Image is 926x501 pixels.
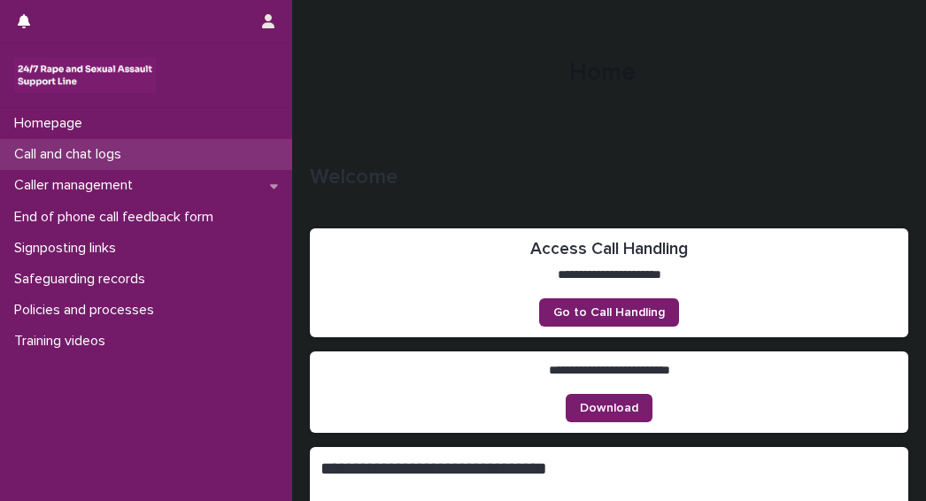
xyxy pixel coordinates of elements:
[7,333,120,350] p: Training videos
[580,402,638,414] span: Download
[7,271,159,288] p: Safeguarding records
[7,302,168,319] p: Policies and processes
[7,115,96,132] p: Homepage
[7,209,228,226] p: End of phone call feedback form
[7,177,147,194] p: Caller management
[14,58,156,93] img: rhQMoQhaT3yELyF149Cw
[553,306,665,319] span: Go to Call Handling
[566,394,652,422] a: Download
[7,146,135,163] p: Call and chat logs
[310,165,901,190] p: Welcome
[7,240,130,257] p: Signposting links
[539,298,679,327] a: Go to Call Handling
[530,239,688,259] h2: Access Call Handling
[310,58,895,89] h1: Home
